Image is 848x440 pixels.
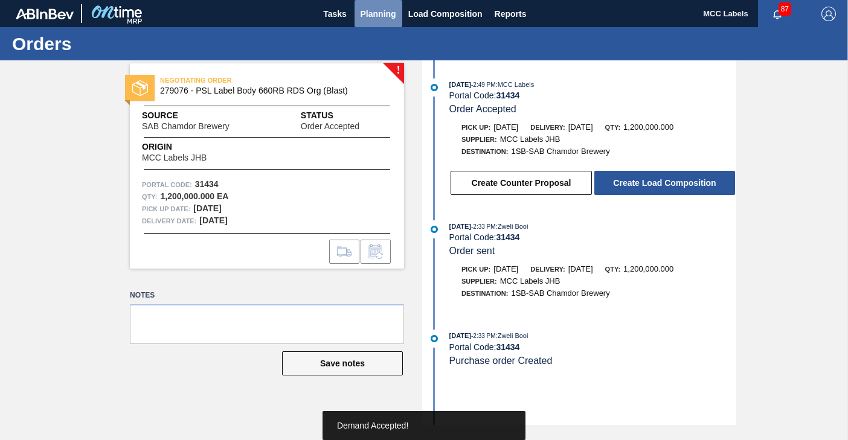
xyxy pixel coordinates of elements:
[142,191,157,203] span: Qty :
[449,91,736,100] div: Portal Code:
[301,109,392,122] span: Status
[594,171,735,195] button: Create Load Composition
[160,86,379,95] span: 279076 - PSL Label Body 660RB RDS Org (Blast)
[495,7,527,21] span: Reports
[361,7,396,21] span: Planning
[500,135,561,144] span: MCC Labels JHB
[568,264,593,273] span: [DATE]
[605,266,620,273] span: Qty:
[160,191,228,201] strong: 1,200,000.000 EA
[461,266,490,273] span: Pick up:
[449,246,495,256] span: Order sent
[493,123,518,132] span: [DATE]
[431,226,438,233] img: atual
[530,124,565,131] span: Delivery:
[193,203,221,213] strong: [DATE]
[449,81,471,88] span: [DATE]
[142,153,207,162] span: MCC Labels JHB
[496,342,519,352] strong: 31434
[142,215,196,227] span: Delivery Date:
[12,37,226,51] h1: Orders
[431,84,438,91] img: atual
[449,232,736,242] div: Portal Code:
[322,7,349,21] span: Tasks
[142,122,230,131] span: SAB Chamdor Brewery
[199,215,227,225] strong: [DATE]
[471,223,496,230] span: - 2:33 PM
[493,264,518,273] span: [DATE]
[160,74,329,86] span: NEGOTIATING ORDER
[451,171,592,195] button: Create Counter Proposal
[461,148,508,155] span: Destination:
[142,109,266,122] span: Source
[461,136,497,143] span: Supplier:
[361,240,391,264] div: Inform order change
[16,8,74,19] img: TNhmsLtSVTkK8tSr43FrP2fwEKptu5GPRR3wAAAABJRU5ErkJggg==
[449,356,553,366] span: Purchase order Created
[461,124,490,131] span: Pick up:
[471,333,496,339] span: - 2:33 PM
[301,122,359,131] span: Order Accepted
[431,335,438,342] img: atual
[511,147,609,156] span: 1SB-SAB Chamdor Brewery
[337,421,408,430] span: Demand Accepted!
[282,351,403,375] button: Save notes
[408,7,483,21] span: Load Composition
[758,5,797,22] button: Notifications
[496,91,519,100] strong: 31434
[132,80,148,96] img: status
[195,179,219,189] strong: 31434
[605,124,620,131] span: Qty:
[130,287,404,304] label: Notes
[511,289,609,298] span: 1SB-SAB Chamdor Brewery
[449,332,471,339] span: [DATE]
[142,203,190,215] span: Pick up Date:
[329,240,359,264] div: Go to Load Composition
[449,104,516,114] span: Order Accepted
[623,264,673,273] span: 1,200,000.000
[821,7,836,21] img: Logout
[500,276,561,285] span: MCC Labels JHB
[779,2,791,16] span: 87
[142,141,237,153] span: Origin
[568,123,593,132] span: [DATE]
[496,332,528,339] span: : Zweli Booi
[530,266,565,273] span: Delivery:
[142,179,192,191] span: Portal Code:
[461,290,508,297] span: Destination:
[461,278,497,285] span: Supplier:
[449,223,471,230] span: [DATE]
[471,81,496,88] span: - 2:49 PM
[496,223,528,230] span: : Zweli Booi
[496,232,519,242] strong: 31434
[496,81,535,88] span: : MCC Labels
[623,123,673,132] span: 1,200,000.000
[449,342,736,352] div: Portal Code:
